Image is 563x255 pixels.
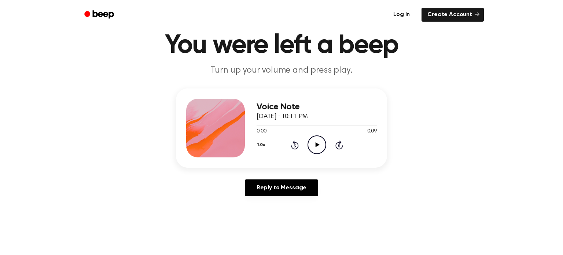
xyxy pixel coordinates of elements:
span: 0:00 [257,128,266,135]
h3: Voice Note [257,102,377,112]
a: Create Account [422,8,484,22]
a: Reply to Message [245,179,318,196]
span: [DATE] · 10:11 PM [257,113,308,120]
a: Log in [386,6,417,23]
span: 0:09 [367,128,377,135]
button: 1.0x [257,139,268,151]
h1: You were left a beep [94,32,469,59]
p: Turn up your volume and press play. [141,65,422,77]
a: Beep [79,8,121,22]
